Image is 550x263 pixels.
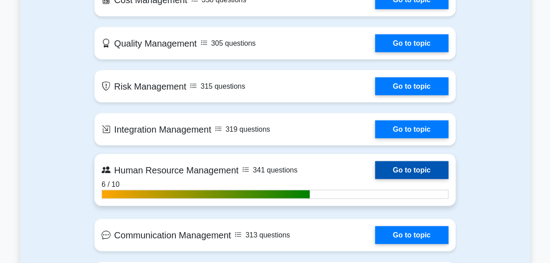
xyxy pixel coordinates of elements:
[375,226,448,244] a: Go to topic
[375,161,448,179] a: Go to topic
[375,34,448,52] a: Go to topic
[375,121,448,138] a: Go to topic
[375,78,448,95] a: Go to topic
